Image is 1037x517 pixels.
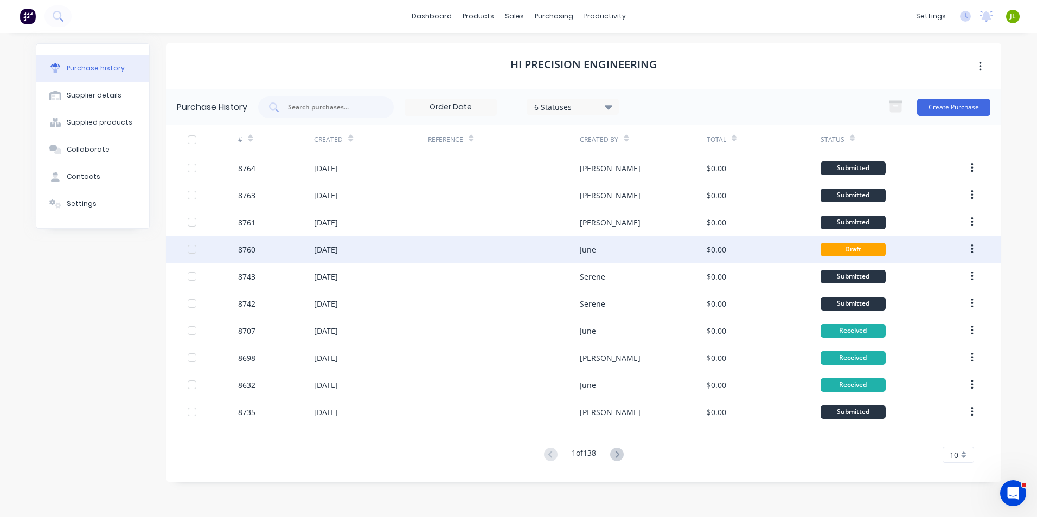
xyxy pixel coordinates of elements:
input: Search purchases... [287,102,377,113]
div: $0.00 [707,406,726,418]
h1: Hi Precision Engineering [510,58,657,71]
div: Supplier details [67,91,121,100]
div: products [457,8,500,24]
div: [DATE] [314,163,338,174]
div: 8632 [238,379,255,391]
div: Submitted [821,297,886,311]
div: [DATE] [314,190,338,201]
div: 8764 [238,163,255,174]
div: 8760 [238,244,255,255]
div: purchasing [529,8,579,24]
div: 8743 [238,271,255,282]
div: $0.00 [707,190,726,201]
div: Submitted [821,189,886,202]
button: Create Purchase [917,99,990,116]
div: [DATE] [314,298,338,309]
div: Submitted [821,270,886,283]
button: Contacts [36,163,149,190]
div: # [238,135,242,145]
button: Settings [36,190,149,217]
span: JL [1010,11,1016,21]
div: [DATE] [314,325,338,337]
div: Submitted [821,216,886,229]
div: Total [707,135,726,145]
div: Contacts [67,172,100,182]
div: [DATE] [314,244,338,255]
div: [DATE] [314,217,338,228]
div: 8698 [238,352,255,364]
div: $0.00 [707,325,726,337]
div: Status [821,135,844,145]
div: Draft [821,243,886,256]
div: Serene [580,271,605,282]
button: Collaborate [36,136,149,163]
div: $0.00 [707,217,726,228]
div: $0.00 [707,298,726,309]
div: $0.00 [707,379,726,391]
div: June [580,379,596,391]
div: Submitted [821,161,886,175]
div: [PERSON_NAME] [580,217,641,228]
div: 8761 [238,217,255,228]
img: Factory [20,8,36,24]
div: Received [821,378,886,392]
div: $0.00 [707,271,726,282]
div: $0.00 [707,163,726,174]
input: Order Date [405,99,496,115]
div: Settings [67,199,97,209]
div: [DATE] [314,352,338,364]
div: [DATE] [314,271,338,282]
div: [DATE] [314,406,338,418]
div: Created By [580,135,618,145]
button: Supplied products [36,109,149,136]
div: $0.00 [707,244,726,255]
div: 1 of 138 [572,447,596,463]
div: settings [911,8,951,24]
div: $0.00 [707,352,726,364]
div: Received [821,351,886,365]
div: 6 Statuses [534,101,612,112]
span: 10 [950,449,958,461]
div: [PERSON_NAME] [580,352,641,364]
div: Received [821,324,886,338]
div: Created [314,135,343,145]
div: June [580,325,596,337]
div: [DATE] [314,379,338,391]
div: productivity [579,8,631,24]
div: Submitted [821,405,886,419]
div: [PERSON_NAME] [580,406,641,418]
div: Purchase History [177,101,247,114]
a: dashboard [406,8,457,24]
div: 8707 [238,325,255,337]
div: [PERSON_NAME] [580,163,641,174]
div: Serene [580,298,605,309]
div: 8763 [238,190,255,201]
div: Purchase history [67,63,125,73]
iframe: Intercom live chat [1000,480,1026,506]
div: 8742 [238,298,255,309]
div: Supplied products [67,118,132,127]
div: June [580,244,596,255]
button: Supplier details [36,82,149,109]
button: Purchase history [36,55,149,82]
div: Collaborate [67,145,110,154]
div: Reference [428,135,463,145]
div: sales [500,8,529,24]
div: [PERSON_NAME] [580,190,641,201]
div: 8735 [238,406,255,418]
